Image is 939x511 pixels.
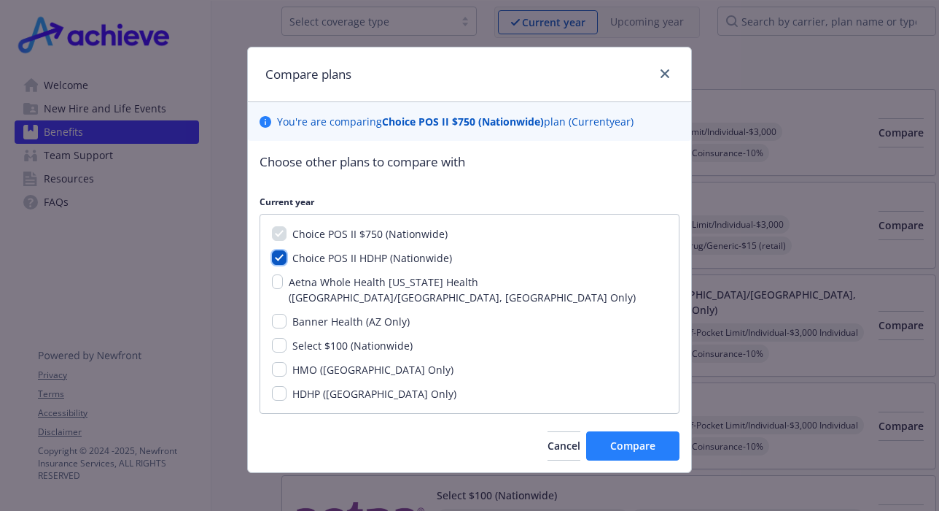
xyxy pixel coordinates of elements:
[548,431,580,461] button: Cancel
[260,196,679,208] p: Current year
[292,339,413,353] span: Select $100 (Nationwide)
[292,387,456,401] span: HDHP ([GEOGRAPHIC_DATA] Only)
[292,363,453,377] span: HMO ([GEOGRAPHIC_DATA] Only)
[586,431,679,461] button: Compare
[548,439,580,453] span: Cancel
[260,153,679,172] p: Choose other plans to compare with
[610,439,655,453] span: Compare
[289,275,636,304] span: Aetna Whole Health [US_STATE] Health ([GEOGRAPHIC_DATA]/[GEOGRAPHIC_DATA], [GEOGRAPHIC_DATA] Only)
[656,65,674,82] a: close
[265,65,351,84] h1: Compare plans
[292,227,448,241] span: Choice POS II $750 (Nationwide)
[382,115,544,128] b: Choice POS II $750 (Nationwide)
[292,315,410,328] span: Banner Health (AZ Only)
[277,114,634,129] p: You ' re are comparing plan ( Current year)
[292,251,452,265] span: Choice POS II HDHP (Nationwide)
